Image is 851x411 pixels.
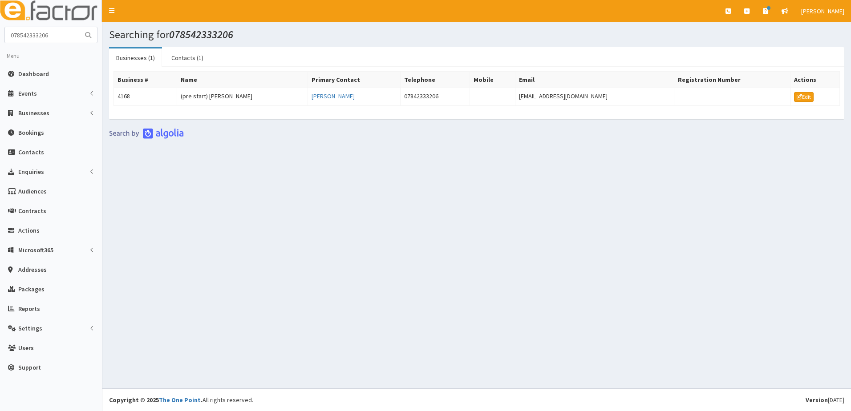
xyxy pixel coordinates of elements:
span: Contacts [18,148,44,156]
span: Contracts [18,207,46,215]
th: Registration Number [674,72,790,88]
td: [EMAIL_ADDRESS][DOMAIN_NAME] [515,88,674,106]
span: Packages [18,285,45,293]
th: Telephone [401,72,470,88]
span: Enquiries [18,168,44,176]
strong: Copyright © 2025 . [109,396,203,404]
span: Reports [18,305,40,313]
th: Actions [790,72,840,88]
span: Bookings [18,129,44,137]
span: Support [18,363,41,371]
td: (pre start) [PERSON_NAME] [177,88,308,106]
td: 07842333206 [401,88,470,106]
footer: All rights reserved. [102,388,851,411]
td: 4168 [114,88,177,106]
a: The One Point [159,396,201,404]
div: [DATE] [806,395,844,404]
a: Businesses (1) [109,48,162,67]
i: 078542333206 [169,28,233,41]
h1: Searching for [109,29,844,40]
a: Edit [794,92,814,102]
span: Users [18,344,34,352]
span: Actions [18,226,40,234]
span: Businesses [18,109,49,117]
span: Settings [18,324,42,332]
th: Mobile [470,72,515,88]
th: Email [515,72,674,88]
span: [PERSON_NAME] [801,7,844,15]
input: Search... [5,27,80,43]
a: [PERSON_NAME] [312,92,355,100]
th: Name [177,72,308,88]
span: Addresses [18,266,47,274]
span: Audiences [18,187,47,195]
span: Events [18,89,37,97]
th: Business # [114,72,177,88]
th: Primary Contact [308,72,401,88]
b: Version [806,396,828,404]
img: search-by-algolia-light-background.png [109,128,184,139]
span: Microsoft365 [18,246,53,254]
span: Dashboard [18,70,49,78]
a: Contacts (1) [164,48,211,67]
